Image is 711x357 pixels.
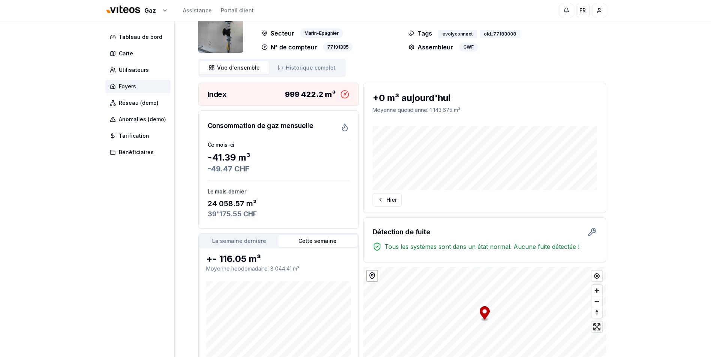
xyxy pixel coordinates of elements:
span: Utilisateurs [119,66,149,74]
div: old_77183008 [480,30,520,38]
div: evolyconnect [438,30,477,38]
p: Moyenne quotidienne : 1 143.675 m³ [373,106,597,114]
a: Réseau (demo) [105,96,174,110]
h3: Ce mois-ci [208,141,349,149]
div: Map marker [479,306,489,322]
a: Tarification [105,129,174,143]
a: Carte [105,47,174,60]
button: FR [576,4,590,17]
button: Zoom in [591,285,602,296]
div: Marin-Epagnier [300,28,343,38]
div: 77191335 [323,42,353,52]
a: Portail client [221,7,254,14]
a: Historique complet [269,61,344,74]
p: Secteur [262,28,294,38]
div: -49.47 CHF [208,164,349,174]
p: Assembleur [409,43,453,52]
button: Reset bearing to north [591,307,602,318]
div: GWF [459,43,478,52]
p: Tags [409,28,432,38]
span: Carte [119,50,133,57]
span: Foyers [119,83,136,90]
button: Gaz [105,3,168,19]
span: Bénéficiaires [119,149,154,156]
div: 24 058.57 m³ [208,198,349,209]
span: Zoom out [591,296,602,307]
p: N° de compteur [262,42,317,52]
span: Historique complet [286,64,335,71]
div: 39'175.55 CHF [208,209,349,219]
div: -41.39 m³ [208,152,349,164]
span: Tarification [119,132,149,140]
p: Moyenne hebdomadaire : 8 044.41 m³ [206,265,351,272]
span: Tous les systèmes sont dans un état normal. Aucune fuite détectée ! [385,242,579,251]
span: Reset bearing to north [591,307,602,318]
span: Réseau (demo) [119,99,159,107]
span: Gaz [144,6,156,15]
div: +- 116.05 m³ [206,253,351,265]
button: Hier [373,193,402,207]
span: Anomalies (demo) [119,116,166,123]
span: Vue d'ensemble [217,64,260,71]
h3: Détection de fuite [373,227,430,237]
button: Cette semaine [278,235,357,247]
div: 999 422.2 m³ [285,89,336,100]
h3: Index [208,89,227,100]
span: Tableau de bord [119,33,162,41]
h3: Le mois dernier [208,188,349,195]
a: Foyers [105,80,174,93]
button: La semaine dernière [200,235,278,247]
button: Zoom out [591,296,602,307]
a: Anomalies (demo) [105,113,174,126]
span: FR [579,7,586,14]
button: Enter fullscreen [591,321,602,332]
a: Vue d'ensemble [200,61,269,74]
a: Assistance [183,7,212,14]
a: Utilisateurs [105,63,174,77]
h3: Consommation de gaz mensuelle [208,120,313,131]
a: Tableau de bord [105,30,174,44]
img: Viteos - Gaz Logo [105,1,141,19]
div: +0 m³ aujourd'hui [373,92,597,104]
a: Bénéficiaires [105,146,174,159]
button: Find my location [591,271,602,281]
